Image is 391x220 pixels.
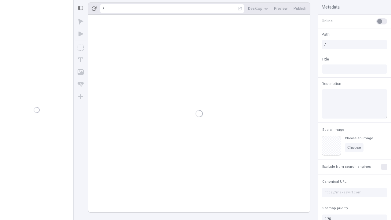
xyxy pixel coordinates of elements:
span: Title [322,57,329,62]
span: Sitemap priority [322,206,348,211]
span: Online [322,18,333,24]
span: Choose [347,145,361,150]
button: Desktop [246,4,270,13]
button: Canonical URL [321,178,348,185]
input: https://makeswift.com [322,188,387,197]
span: Description [322,81,341,86]
button: Preview [272,4,290,13]
span: Publish [294,6,306,11]
button: Button [75,79,86,90]
button: Sitemap priority [321,205,349,212]
span: Canonical URL [322,179,346,184]
span: Social Image [322,127,344,132]
button: Choose [345,143,364,152]
button: Exclude from search engines [321,163,372,170]
span: Desktop [248,6,262,11]
button: Text [75,54,86,65]
span: Path [322,32,330,37]
button: Social Image [321,126,345,134]
span: Preview [274,6,287,11]
button: Publish [291,4,309,13]
button: Image [75,67,86,78]
div: Choose an image [345,136,373,141]
button: Box [75,42,86,53]
div: / [103,6,104,11]
span: Exclude from search engines [322,164,371,169]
